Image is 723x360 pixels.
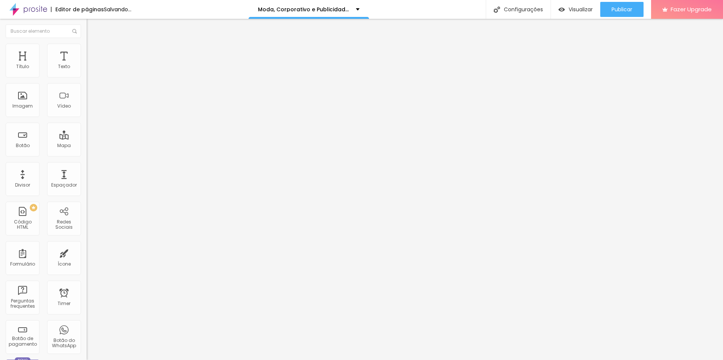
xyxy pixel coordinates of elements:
span: Fazer Upgrade [671,6,712,12]
div: Texto [58,64,70,69]
div: Formulário [10,261,35,267]
div: Divisor [15,182,30,188]
img: Icone [494,6,500,13]
div: Editor de páginas [51,7,104,12]
img: view-1.svg [558,6,565,13]
div: Timer [58,301,70,306]
img: Icone [72,29,77,33]
span: Publicar [612,6,632,12]
div: Código HTML [8,219,37,230]
input: Buscar elemento [6,24,81,38]
span: Visualizar [569,6,593,12]
button: Visualizar [551,2,600,17]
div: Redes Sociais [49,219,79,230]
div: Botão do WhatsApp [49,338,79,349]
iframe: Editor [87,19,723,360]
div: Mapa [57,143,71,148]
div: Título [16,64,29,69]
div: Botão de pagamento [8,336,37,347]
button: Publicar [600,2,644,17]
div: Espaçador [51,182,77,188]
div: Botão [16,143,30,148]
div: Imagem [12,103,33,109]
div: Perguntas frequentes [8,298,37,309]
p: Moda, Corporativo e Publicidade - SoutoMaior Fotografia [258,7,350,12]
div: Salvando... [104,7,131,12]
div: Ícone [58,261,71,267]
div: Vídeo [57,103,71,109]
